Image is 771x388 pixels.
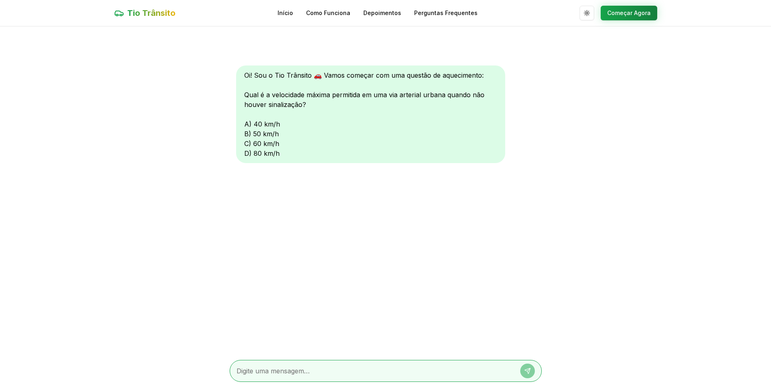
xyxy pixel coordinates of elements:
a: Início [278,9,293,17]
a: Depoimentos [363,9,401,17]
a: Perguntas Frequentes [414,9,478,17]
button: Começar Agora [601,6,657,20]
a: Como Funciona [306,9,350,17]
span: Tio Trânsito [127,7,176,19]
a: Tio Trânsito [114,7,176,19]
div: Oi! Sou o Tio Trânsito 🚗 Vamos começar com uma questão de aquecimento: Qual é a velocidade máxima... [236,65,505,163]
